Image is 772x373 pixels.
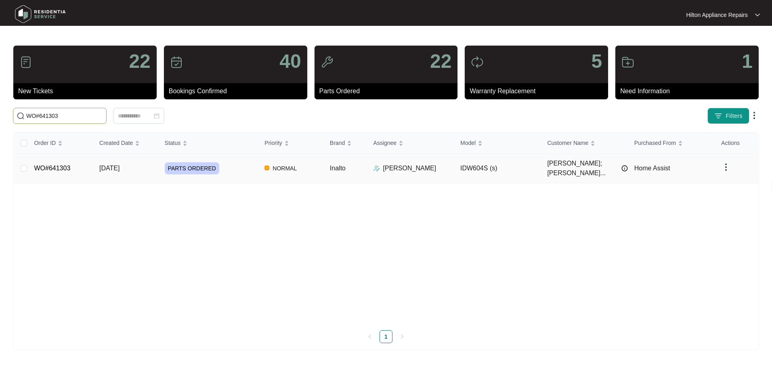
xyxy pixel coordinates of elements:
[264,166,269,170] img: Vercel Logo
[321,56,334,69] img: icon
[707,108,749,124] button: filter iconFilters
[396,330,409,343] button: right
[129,52,150,71] p: 22
[26,111,103,120] input: Search by Order Id, Assignee Name, Customer Name, Brand and Model
[93,132,158,154] th: Created Date
[715,132,758,154] th: Actions
[380,331,392,343] a: 1
[258,132,323,154] th: Priority
[634,138,676,147] span: Purchased From
[169,86,307,96] p: Bookings Confirmed
[621,56,634,69] img: icon
[34,138,56,147] span: Order ID
[396,330,409,343] li: Next Page
[34,165,70,172] a: WO#641303
[279,52,301,71] p: 40
[165,162,219,174] span: PARTS ORDERED
[628,132,715,154] th: Purchased From
[541,132,627,154] th: Customer Name
[454,132,541,154] th: Model
[165,138,181,147] span: Status
[471,56,484,69] img: icon
[547,159,617,178] span: [PERSON_NAME]; [PERSON_NAME]...
[547,138,588,147] span: Customer Name
[99,165,120,172] span: [DATE]
[383,163,436,173] p: [PERSON_NAME]
[367,334,372,339] span: left
[454,154,541,183] td: IDW604S (s)
[269,163,300,173] span: NORMAL
[363,330,376,343] li: Previous Page
[330,138,345,147] span: Brand
[264,138,282,147] span: Priority
[323,132,367,154] th: Brand
[158,132,258,154] th: Status
[18,86,157,96] p: New Tickets
[755,13,760,17] img: dropdown arrow
[430,52,451,71] p: 22
[367,132,454,154] th: Assignee
[726,112,743,120] span: Filters
[380,330,392,343] li: 1
[12,2,69,26] img: residentia service logo
[721,162,731,172] img: dropdown arrow
[686,11,748,19] p: Hilton Appliance Repairs
[400,334,405,339] span: right
[27,132,93,154] th: Order ID
[319,86,458,96] p: Parts Ordered
[330,165,346,172] span: Inalto
[363,330,376,343] button: left
[373,165,380,172] img: Assigner Icon
[470,86,608,96] p: Warranty Replacement
[591,52,602,71] p: 5
[19,56,32,69] img: icon
[634,165,670,172] span: Home Assist
[742,52,753,71] p: 1
[99,138,133,147] span: Created Date
[17,112,25,120] img: search-icon
[714,112,722,120] img: filter icon
[373,138,397,147] span: Assignee
[749,111,759,120] img: dropdown arrow
[620,86,759,96] p: Need Information
[170,56,183,69] img: icon
[460,138,476,147] span: Model
[621,165,628,172] img: Info icon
